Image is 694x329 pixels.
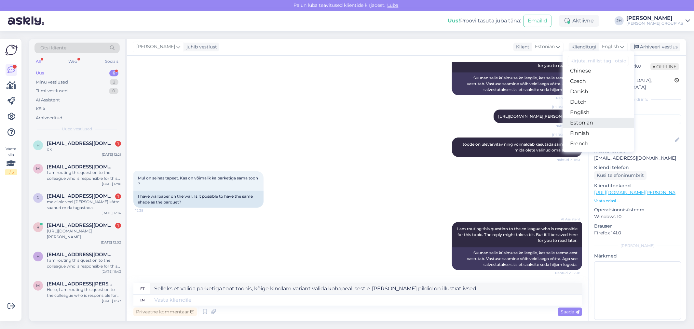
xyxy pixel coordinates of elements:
[40,45,66,51] span: Otsi kliente
[513,44,529,50] div: Klient
[101,240,121,245] div: [DATE] 12:02
[594,243,681,249] div: [PERSON_NAME]
[37,225,40,230] span: r
[386,2,401,8] span: Luba
[47,281,115,287] span: mattias.sokk+bauhof@gmail.com
[36,254,40,259] span: h
[452,247,582,270] div: Suunan selle küsimuse kolleegile, kes selle teema eest vastutab. Vastuse saamine võib veidi aega ...
[136,43,175,50] span: [PERSON_NAME]
[102,269,121,274] div: [DATE] 11:43
[626,21,683,26] div: [PERSON_NAME] GROUP AS
[556,157,580,162] span: Nähtud ✓ 11:31
[602,43,619,50] span: English
[556,217,580,222] span: AI Assistent
[67,57,79,66] div: Web
[563,107,634,118] a: English
[47,164,115,170] span: maireinmets@hotmail.com
[594,230,681,236] p: Firefox 141.0
[37,195,40,200] span: r
[115,141,121,147] div: 1
[552,132,580,137] span: [PERSON_NAME]
[563,128,634,138] a: Finnish
[109,88,118,94] div: 0
[5,146,17,175] div: Vaata siia
[150,283,582,294] textarea: Selleks et valida parketiga toot toonis, kõige kindlam variant valida kohapeal, sest e-[PERSON_NA...
[47,222,115,228] span: roman.abisogomjan@aurightec.eu
[109,70,118,76] div: 6
[563,66,634,76] a: Chinese
[594,206,681,213] p: Operatsioonisüsteem
[594,182,681,189] p: Klienditeekond
[594,171,646,180] div: Küsi telefoninumbrit
[498,114,578,119] a: [URL][DOMAIN_NAME][PERSON_NAME]
[596,77,674,91] div: [GEOGRAPHIC_DATA], [GEOGRAPHIC_DATA]
[535,43,555,50] span: Estonian
[555,124,580,128] span: Nähtud ✓ 11:30
[47,228,121,240] div: [URL][DOMAIN_NAME][PERSON_NAME]
[47,146,121,152] div: ok
[135,208,160,213] span: 12:38
[102,298,121,303] div: [DATE] 11:37
[563,76,634,86] a: Czech
[115,193,121,199] div: 1
[115,223,121,229] div: 1
[594,190,684,195] a: [URL][DOMAIN_NAME][PERSON_NAME]
[594,253,681,259] p: Märkmed
[594,223,681,230] p: Brauser
[626,16,683,21] div: [PERSON_NAME]
[569,44,596,50] div: Klienditugi
[102,211,121,216] div: [DATE] 12:14
[594,148,681,155] p: Kliendi email
[47,140,115,146] span: heiki.jershov@upm.com
[102,181,121,186] div: [DATE] 12:16
[47,287,121,298] div: Hello, I am routing this question to the colleague who is responsible for this topic. The reply m...
[5,44,18,56] img: Askly Logo
[47,257,121,269] div: I am routing this question to the colleague who is responsible for this topic. The reply might ta...
[630,43,680,51] div: Arhiveeri vestlus
[563,118,634,128] a: Estonian
[448,18,460,24] b: Uus!
[140,295,145,306] div: en
[457,226,578,243] span: I am routing this question to the colleague who is responsible for this topic. The reply might ta...
[133,191,264,208] div: I have wallpaper on the wall. Is it possible to have the same shade as the parquet?
[563,149,634,159] a: German
[184,44,217,50] div: juhib vestlust
[36,143,40,148] span: h
[36,79,68,86] div: Minu vestlused
[34,57,42,66] div: All
[594,97,681,102] div: Kliendi info
[104,57,120,66] div: Socials
[36,283,40,288] span: m
[448,17,521,25] div: Proovi tasuta juba täna:
[36,166,40,171] span: m
[452,72,582,95] div: Suunan selle küsimuse kolleegile, kes selle teema eest vastutab. Vastuse saamine võib veidi aega ...
[102,152,121,157] div: [DATE] 12:21
[140,283,144,294] div: et
[36,70,44,76] div: Uus
[36,115,62,121] div: Arhiveeritud
[463,142,578,152] span: toode on ülevärvitav ning võimaldab kasutada sama tooni, mida olete valinud oma seintele.
[626,16,690,26] a: [PERSON_NAME][PERSON_NAME] GROUP AS
[594,114,681,124] input: Lisa tag
[556,96,580,100] span: Nähtud ✓ 11:01
[594,155,681,162] p: [EMAIL_ADDRESS][DOMAIN_NAME]
[559,15,599,27] div: Aktiivne
[552,104,580,109] span: [PERSON_NAME]
[110,79,118,86] div: 2
[594,127,681,134] p: Kliendi nimi
[563,97,634,107] a: Dutch
[47,252,115,257] span: hotcocolate@gmail.com
[36,106,45,112] div: Kõik
[36,88,68,94] div: Tiimi vestlused
[47,193,115,199] span: rain.berezin@gmail.com
[133,308,197,316] div: Privaatne kommentaar
[650,63,679,70] span: Offline
[138,176,259,186] span: Mul on seinas tapeet. Kas on võimalik ka parketiga sama toon ?
[524,15,551,27] button: Emailid
[62,126,92,132] span: Uued vestlused
[615,16,624,25] div: JH
[561,309,579,315] span: Saada
[568,56,629,66] input: Kirjuta, millist tag'i otsid
[36,97,60,103] div: AI Assistent
[47,199,121,211] div: ma ei ole veel [PERSON_NAME] kätte saanud mida tagastada [PERSON_NAME] loobuda tellimusest mida e...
